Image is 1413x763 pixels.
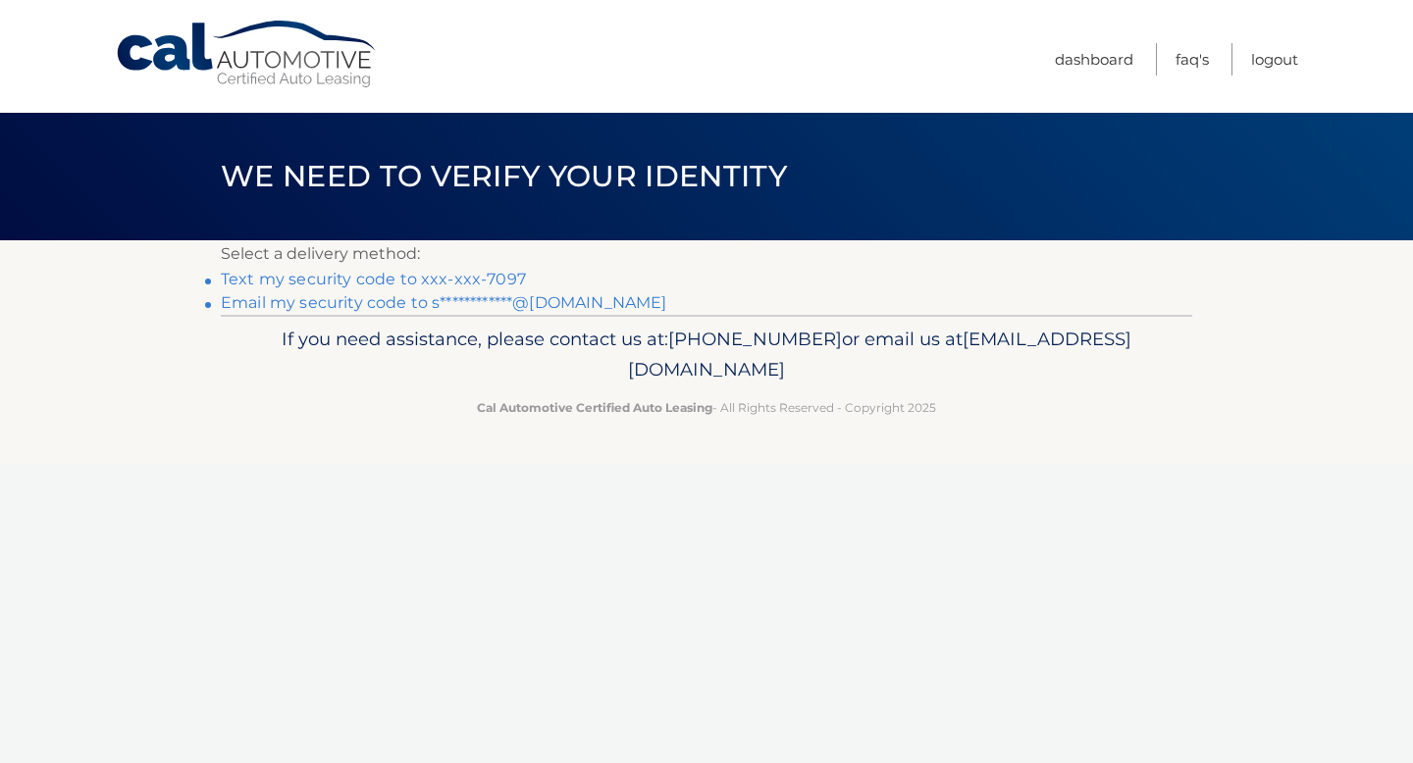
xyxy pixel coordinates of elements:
a: FAQ's [1176,43,1209,76]
a: Text my security code to xxx-xxx-7097 [221,270,526,288]
span: We need to verify your identity [221,158,787,194]
p: - All Rights Reserved - Copyright 2025 [234,397,1179,418]
strong: Cal Automotive Certified Auto Leasing [477,400,712,415]
span: [PHONE_NUMBER] [668,328,842,350]
a: Cal Automotive [115,20,380,89]
p: If you need assistance, please contact us at: or email us at [234,324,1179,386]
a: Dashboard [1055,43,1133,76]
p: Select a delivery method: [221,240,1192,268]
a: Logout [1251,43,1298,76]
